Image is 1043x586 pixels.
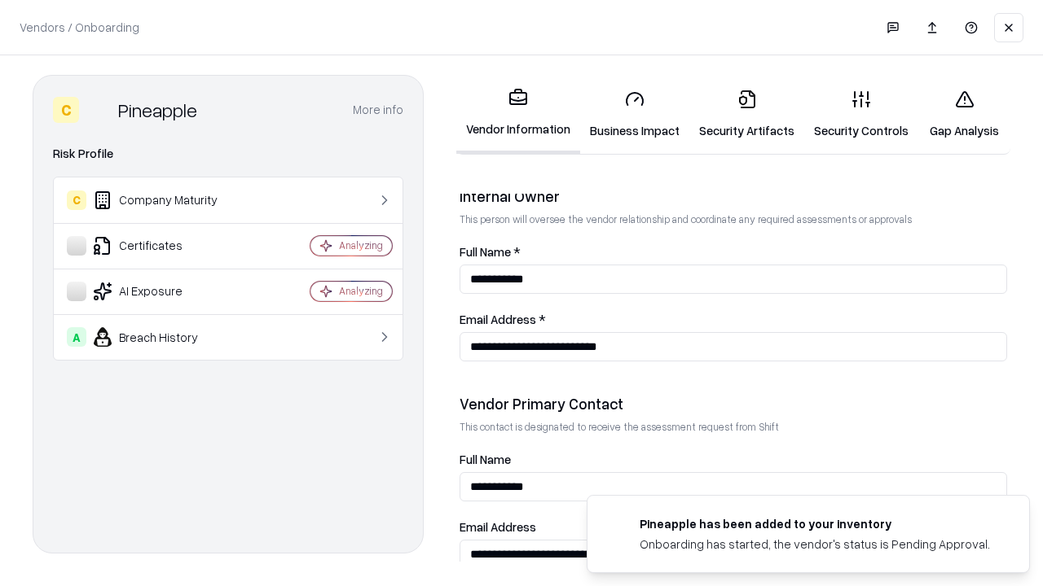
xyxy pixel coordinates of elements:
div: Analyzing [339,284,383,298]
a: Vendor Information [456,75,580,154]
label: Email Address [460,521,1007,533]
p: This person will oversee the vendor relationship and coordinate any required assessments or appro... [460,212,1007,226]
p: Vendors / Onboarding [20,19,139,36]
label: Email Address * [460,313,1007,326]
p: This contact is designated to receive the assessment request from Shift [460,420,1007,434]
div: Breach History [67,327,262,347]
div: AI Exposure [67,282,262,301]
label: Full Name * [460,246,1007,258]
div: Pineapple has been added to your inventory [640,515,990,532]
img: Pineapple [86,97,112,123]
div: Company Maturity [67,190,262,210]
button: More info [353,95,403,125]
div: C [67,190,86,210]
div: Internal Owner [460,186,1007,206]
div: Risk Profile [53,144,403,164]
a: Security Artifacts [689,77,804,152]
img: pineappleenergy.com [607,515,627,535]
div: C [53,97,79,123]
a: Security Controls [804,77,918,152]
div: Certificates [67,236,262,256]
div: Pineapple [118,97,197,123]
div: Onboarding has started, the vendor's status is Pending Approval. [640,536,990,553]
a: Gap Analysis [918,77,1010,152]
div: A [67,327,86,347]
label: Full Name [460,453,1007,466]
a: Business Impact [580,77,689,152]
div: Analyzing [339,238,383,252]
div: Vendor Primary Contact [460,394,1007,413]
